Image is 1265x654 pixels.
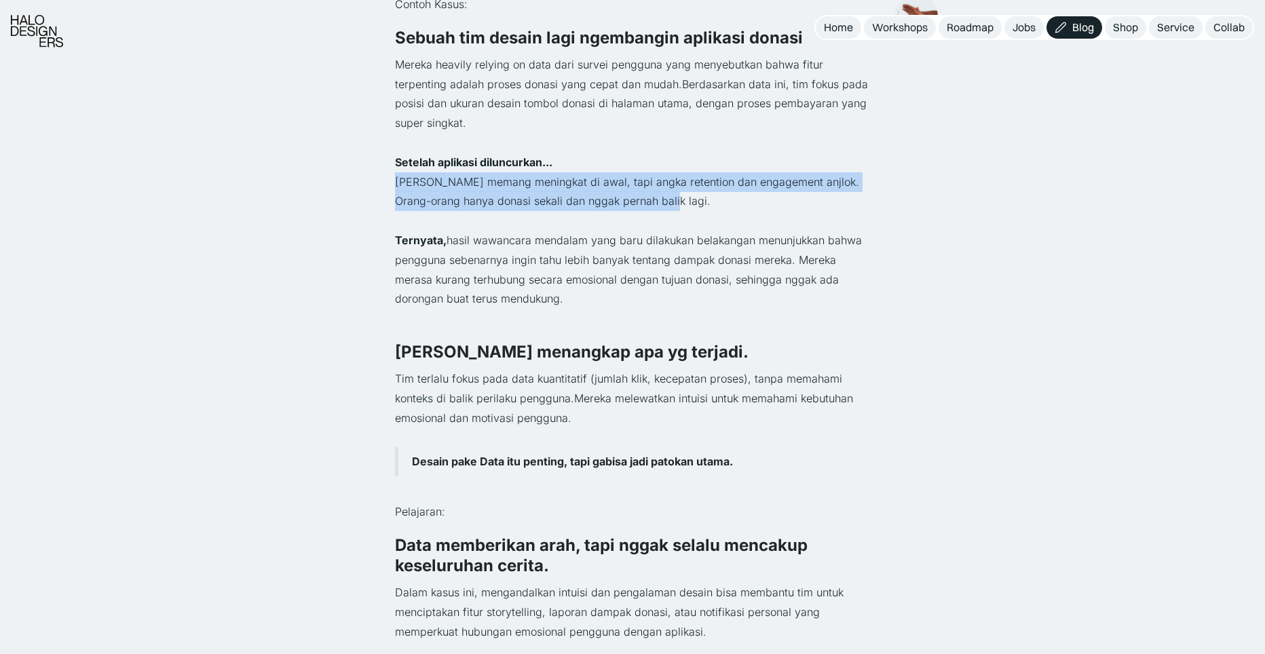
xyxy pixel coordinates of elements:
a: Workshops [864,16,936,39]
div: Workshops [872,20,928,35]
div: Shop [1113,20,1138,35]
p: Mereka heavily relying on data dari survei pengguna yang menyebutkan bahwa fitur terpenting adala... [395,55,870,133]
div: Roadmap [947,20,994,35]
a: Service [1149,16,1203,39]
a: Jobs [1004,16,1044,39]
p: ‍ [395,427,870,447]
strong: Setelah aplikasi diluncurkan... [395,155,552,169]
div: Collab [1213,20,1245,35]
div: Blog [1072,20,1094,35]
p: ‍ [395,211,870,231]
p: Dalam kasus ini, mengandalkan intuisi dan pengalaman desain bisa membantu tim untuk menciptakan f... [395,583,870,641]
a: Roadmap [939,16,1002,39]
a: Collab [1205,16,1253,39]
p: ‍ [395,133,870,153]
p: Tim terlalu fokus pada data kuantitatif (jumlah klik, kecepatan proses), tanpa memahami konteks d... [395,369,870,427]
strong: Desain pake Data itu penting, tapi gabisa jadi patokan utama. [412,455,733,468]
h3: Data memberikan arah, tapi nggak selalu mencakup keseluruhan cerita. [395,535,870,576]
p: Pelajaran: [395,502,870,522]
h3: Sebuah tim desain lagi ngembangin aplikasi donasi [395,28,870,48]
div: Home [824,20,853,35]
div: Jobs [1013,20,1036,35]
p: hasil wawancara mendalam yang baru dilakukan belakangan menunjukkan bahwa pengguna sebenarnya ing... [395,231,870,309]
strong: Ternyata, [395,233,447,247]
a: Blog [1046,16,1102,39]
p: ‍ [395,483,870,503]
a: Home [816,16,861,39]
p: [PERSON_NAME] memang meningkat di awal, tapi angka retention dan engagement anjlok. Orang-orang h... [395,172,870,212]
a: Shop [1105,16,1146,39]
p: ‍ [395,309,870,328]
h3: [PERSON_NAME] menangkap apa yg terjadi. [395,342,870,362]
div: Service [1157,20,1194,35]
